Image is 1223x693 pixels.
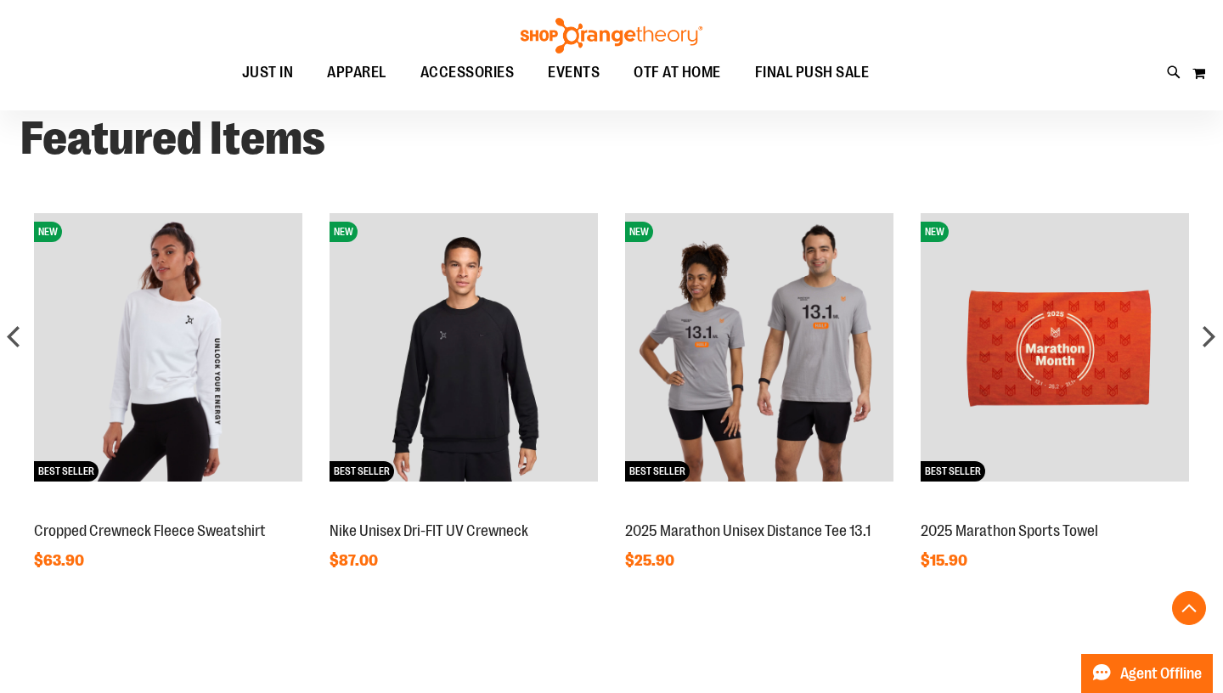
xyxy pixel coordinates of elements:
[625,504,893,517] a: 2025 Marathon Unisex Distance Tee 13.1NEWBEST SELLER
[625,522,871,539] a: 2025 Marathon Unisex Distance Tee 13.1
[330,461,394,482] span: BEST SELLER
[330,504,598,517] a: Nike Unisex Dri-FIT UV CrewneckNEWBEST SELLER
[625,461,690,482] span: BEST SELLER
[634,54,721,92] span: OTF AT HOME
[34,461,99,482] span: BEST SELLER
[420,54,515,92] span: ACCESSORIES
[518,18,705,54] img: Shop Orangetheory
[34,213,302,482] img: Cropped Crewneck Fleece Sweatshirt
[921,461,985,482] span: BEST SELLER
[1081,654,1213,693] button: Agent Offline
[330,213,598,482] img: Nike Unisex Dri-FIT UV Crewneck
[20,112,325,165] strong: Featured Items
[242,54,294,92] span: JUST IN
[625,552,677,569] span: $25.90
[755,54,870,92] span: FINAL PUSH SALE
[1172,591,1206,625] button: Back To Top
[921,522,1098,539] a: 2025 Marathon Sports Towel
[34,504,302,517] a: Cropped Crewneck Fleece SweatshirtNEWBEST SELLER
[921,213,1189,482] img: 2025 Marathon Sports Towel
[327,54,386,92] span: APPAREL
[921,222,949,242] span: NEW
[34,552,87,569] span: $63.90
[548,54,600,92] span: EVENTS
[625,222,653,242] span: NEW
[921,504,1189,517] a: 2025 Marathon Sports TowelNEWBEST SELLER
[1120,666,1202,682] span: Agent Offline
[330,552,380,569] span: $87.00
[330,222,358,242] span: NEW
[34,222,62,242] span: NEW
[330,522,528,539] a: Nike Unisex Dri-FIT UV Crewneck
[34,522,266,539] a: Cropped Crewneck Fleece Sweatshirt
[921,552,970,569] span: $15.90
[625,213,893,482] img: 2025 Marathon Unisex Distance Tee 13.1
